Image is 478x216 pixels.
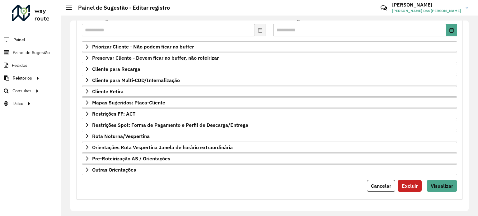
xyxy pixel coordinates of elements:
[82,142,457,153] a: Orientações Rota Vespertina Janela de horário extraordinária
[92,156,170,161] span: Pre-Roteirização AS / Orientações
[82,41,457,52] a: Priorizar Cliente - Não podem ficar no buffer
[392,8,461,14] span: [PERSON_NAME] Dos [PERSON_NAME]
[402,183,418,189] span: Excluir
[92,167,136,172] span: Outras Orientações
[92,134,150,139] span: Rota Noturna/Vespertina
[92,55,219,60] span: Preservar Cliente - Devem ficar no buffer, não roteirizar
[427,180,457,192] button: Visualizar
[92,89,124,94] span: Cliente Retira
[82,120,457,130] a: Restrições Spot: Forma de Pagamento e Perfil de Descarga/Entrega
[431,183,453,189] span: Visualizar
[13,49,50,56] span: Painel de Sugestão
[82,108,457,119] a: Restrições FF: ACT
[92,67,140,71] span: Cliente para Recarga
[92,122,248,127] span: Restrições Spot: Forma de Pagamento e Perfil de Descarga/Entrega
[82,75,457,85] a: Cliente para Multi-CDD/Internalização
[82,153,457,164] a: Pre-Roteirização AS / Orientações
[92,145,233,150] span: Orientações Rota Vespertina Janela de horário extraordinária
[13,37,25,43] span: Painel
[82,97,457,108] a: Mapas Sugeridos: Placa-Cliente
[82,164,457,175] a: Outras Orientações
[371,183,391,189] span: Cancelar
[82,53,457,63] a: Preservar Cliente - Devem ficar no buffer, não roteirizar
[392,2,461,8] h3: [PERSON_NAME]
[82,131,457,141] a: Rota Noturna/Vespertina
[92,111,135,116] span: Restrições FF: ACT
[92,100,165,105] span: Mapas Sugeridos: Placa-Cliente
[72,4,170,11] h2: Painel de Sugestão - Editar registro
[12,62,27,69] span: Pedidos
[377,1,391,15] a: Contato Rápido
[82,64,457,74] a: Cliente para Recarga
[82,86,457,97] a: Cliente Retira
[367,180,395,192] button: Cancelar
[12,100,23,107] span: Tático
[398,180,422,192] button: Excluir
[12,88,31,94] span: Consultas
[92,44,194,49] span: Priorizar Cliente - Não podem ficar no buffer
[92,78,180,83] span: Cliente para Multi-CDD/Internalização
[13,75,32,81] span: Relatórios
[446,24,457,36] button: Choose Date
